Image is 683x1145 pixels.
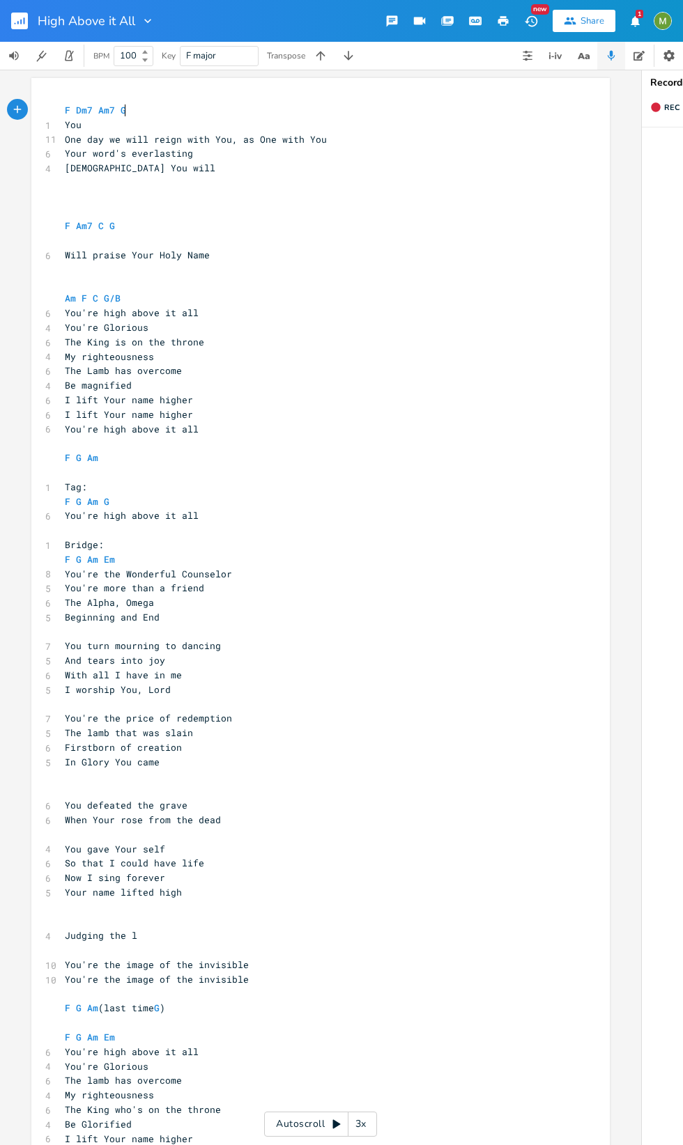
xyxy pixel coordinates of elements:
span: Am [87,495,98,508]
span: The Alpha, Omega [65,596,154,609]
div: 1 [636,10,643,18]
span: And tears into joy [65,654,165,667]
span: Em [104,1031,115,1043]
span: Am [65,292,76,304]
span: G [76,451,82,464]
div: Key [162,52,176,60]
span: F [65,219,70,232]
span: G/B [104,292,121,304]
span: I lift Your name higher [65,408,193,421]
span: You're high above it all [65,1045,199,1058]
span: You're high above it all [65,306,199,319]
span: You [65,118,82,131]
span: You turn mourning to dancing [65,639,221,652]
button: 1 [621,8,649,33]
span: G [104,495,109,508]
div: Autoscroll [264,1112,377,1137]
span: Am [87,1002,98,1014]
span: My righteousness [65,350,154,363]
span: You're Glorious [65,1060,148,1073]
span: G [76,1002,82,1014]
span: G [76,1031,82,1043]
span: F [65,451,70,464]
span: Dm7 [76,104,93,116]
span: C [98,219,104,232]
span: F [65,495,70,508]
span: The King is on the throne [65,336,204,348]
span: You're more than a friend [65,582,204,594]
span: Judging the l [65,929,137,942]
span: Am [87,1031,98,1043]
span: High Above it All [38,15,135,27]
span: F major [186,49,216,62]
span: Am [87,553,98,566]
span: G [121,104,126,116]
span: Now I sing forever [65,871,165,884]
span: One day we will reign with You, as One with You [65,133,327,146]
span: Bridge: [65,538,104,551]
span: You're the price of redemption [65,712,232,724]
span: The lamb has overcome [65,1074,182,1086]
span: G [109,219,115,232]
span: Your name lifted high [65,886,182,898]
span: You're the Wonderful Counselor [65,568,232,580]
span: The King who's on the throne [65,1103,221,1116]
div: BPM [93,52,109,60]
span: I lift Your name higher [65,394,193,406]
span: Am7 [98,104,115,116]
span: Be magnified [65,379,132,391]
span: Your word's everlasting [65,147,193,159]
button: Share [553,10,615,32]
span: You're the image of the invisible [65,958,249,971]
button: New [517,8,545,33]
span: F [65,1031,70,1043]
span: Tag: [65,481,87,493]
span: I worship You, Lord [65,683,171,696]
span: I lift Your name higher [65,1132,193,1145]
div: New [531,4,549,15]
span: You're the image of the invisible [65,973,249,986]
span: You're Glorious [65,321,148,334]
span: Beginning and End [65,611,160,623]
span: F [65,553,70,566]
span: You gave Your self [65,843,165,855]
span: G [76,495,82,508]
span: You defeated the grave [65,799,187,811]
span: You're high above it all [65,423,199,435]
span: F [65,1002,70,1014]
span: Be Glorified [65,1118,132,1130]
span: In Glory You came [65,756,160,768]
span: (last time ) [65,1002,165,1014]
span: You're high above it all [65,509,199,522]
span: C [93,292,98,304]
span: Will praise Your Holy Name [65,249,210,261]
span: G [76,553,82,566]
span: My righteousness [65,1089,154,1101]
span: So that I could have life [65,857,204,869]
span: Firstborn of creation [65,741,182,754]
span: F [65,104,70,116]
span: Em [104,553,115,566]
span: Am [87,451,98,464]
span: G [154,1002,160,1014]
span: With all I have in me [65,669,182,681]
span: F [82,292,87,304]
span: Rec [664,102,680,113]
span: The Lamb has overcome [65,364,182,377]
img: Mik Sivak [654,12,672,30]
span: Am7 [76,219,93,232]
div: Share [581,15,604,27]
span: [DEMOGRAPHIC_DATA] You will [65,162,215,174]
div: Transpose [267,52,305,60]
div: 3x [348,1112,374,1137]
span: When Your rose from the dead [65,813,221,826]
span: The lamb that was slain [65,726,193,739]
